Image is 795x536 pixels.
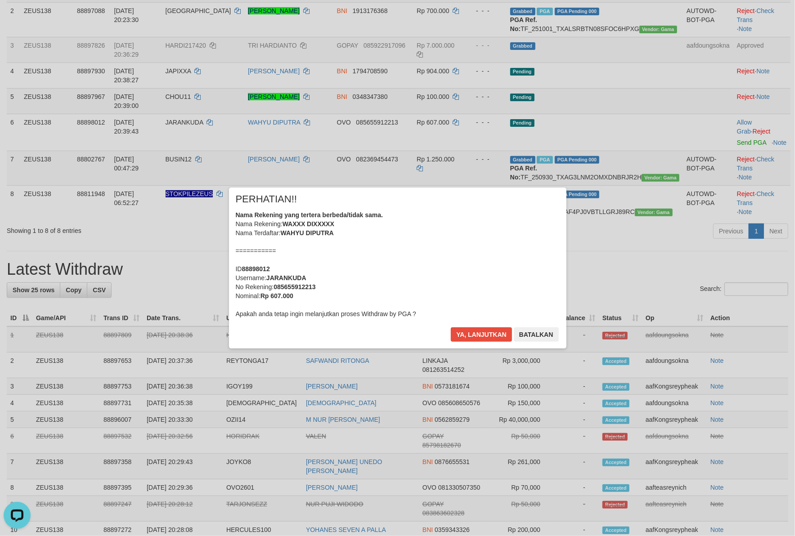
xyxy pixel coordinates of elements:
span: PERHATIAN!! [236,195,297,204]
button: Open LiveChat chat widget [4,4,31,31]
b: Nama Rekening yang tertera berbeda/tidak sama. [236,211,383,219]
button: Batalkan [514,327,559,342]
b: 88898012 [242,265,270,272]
b: Rp 607.000 [261,292,293,299]
button: Ya, lanjutkan [451,327,512,342]
b: JARANKUDA [266,274,306,281]
b: WAXXX DIXXXXX [283,220,334,228]
div: Nama Rekening: Nama Terdaftar: =========== ID Username: No Rekening: Nominal: Apakah anda tetap i... [236,210,560,318]
b: WAHYU DIPUTRA [281,229,334,237]
b: 085655912213 [274,283,315,290]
